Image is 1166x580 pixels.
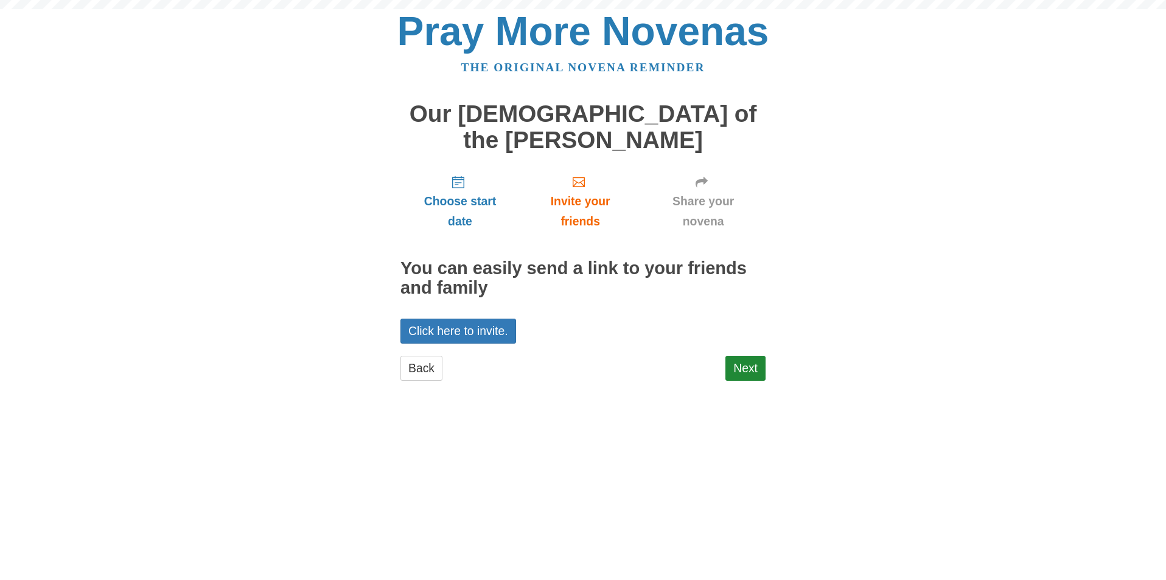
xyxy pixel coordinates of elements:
[520,165,641,238] a: Invite your friends
[400,101,766,153] h1: Our [DEMOGRAPHIC_DATA] of the [PERSON_NAME]
[400,165,520,238] a: Choose start date
[532,191,629,232] span: Invite your friends
[725,356,766,381] a: Next
[413,191,508,232] span: Choose start date
[653,191,753,232] span: Share your novena
[400,259,766,298] h2: You can easily send a link to your friends and family
[400,356,442,381] a: Back
[397,9,769,54] a: Pray More Novenas
[400,319,516,344] a: Click here to invite.
[641,165,766,238] a: Share your novena
[461,61,705,74] a: The original novena reminder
